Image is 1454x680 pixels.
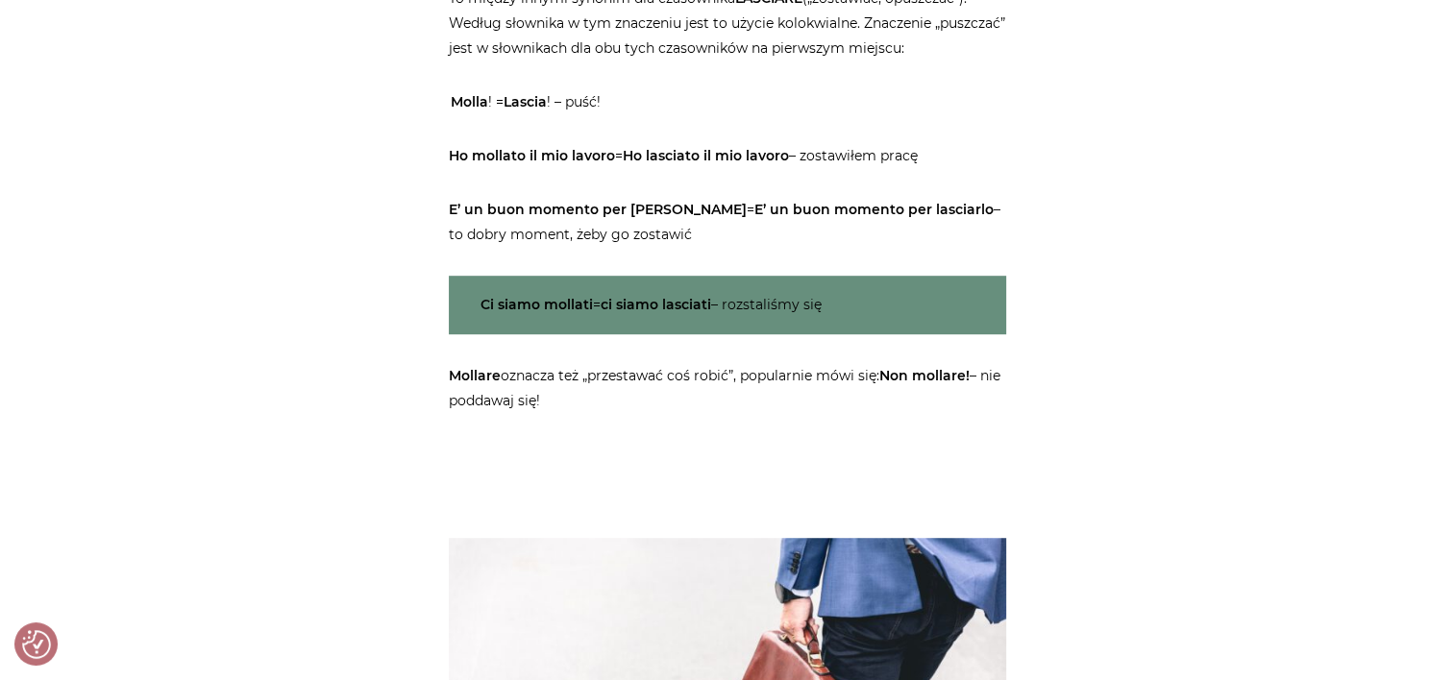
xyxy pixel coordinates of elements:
strong: Ci siamo mollati [481,296,593,313]
mark: ! = ! – puść! [449,90,604,113]
strong: E’ un buon momento per [PERSON_NAME] [449,201,747,218]
button: Preferencje co do zgód [22,630,51,659]
strong: Non mollare! [879,367,970,384]
p: = – rozstaliśmy się [449,276,1006,334]
p: oznacza też „przestawać coś robić”, popularnie mówi się: – nie poddawaj się! [449,363,1006,413]
strong: Lascia [504,93,547,110]
strong: Ho lasciato il mio lavoro [623,147,789,164]
strong: Mollare [449,367,501,384]
p: = – zostawiłem pracę [449,143,1006,168]
strong: ci siamo lasciati [601,296,711,313]
strong: Ho mollato il mio lavoro [449,147,615,164]
img: Revisit consent button [22,630,51,659]
strong: E’ un buon momento per lasciarlo [754,201,994,218]
p: = – to dobry moment, żeby go zostawić [449,197,1006,247]
strong: Molla [451,93,488,110]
